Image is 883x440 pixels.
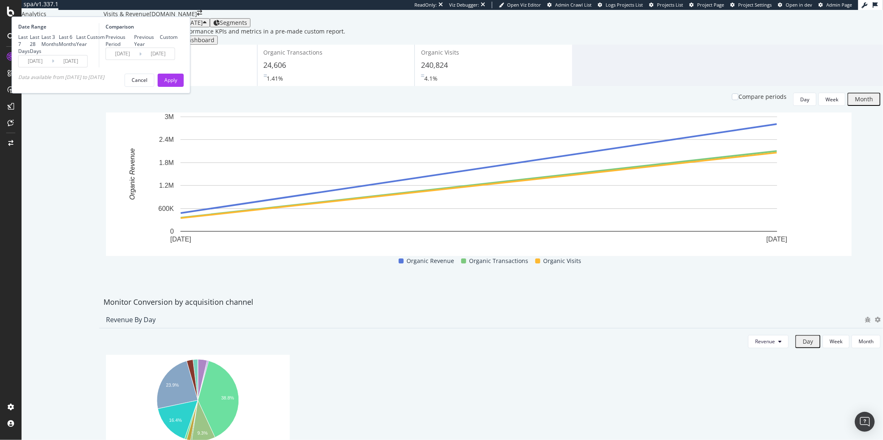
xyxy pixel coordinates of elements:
div: Custom [87,33,105,41]
a: Admin Page [818,2,852,8]
span: Data [18,74,31,81]
text: 0 [170,228,174,235]
span: 24,606 [264,60,286,70]
text: 16.4% [169,418,182,423]
div: Month [855,96,873,103]
text: 9.3% [197,430,208,435]
div: Apply [164,77,177,84]
span: Segments [220,19,247,26]
text: 600K [159,205,174,212]
span: Open Viz Editor [507,2,541,8]
div: available from [DATE] to [DATE] [18,74,104,81]
div: Analytics [22,10,103,18]
input: Start Date [19,55,52,67]
span: Logs Projects List [606,2,643,8]
text: Organic Revenue [129,148,136,200]
span: Revenue [755,338,775,345]
div: Viz Debugger: [449,2,479,8]
text: 1.8M [159,159,174,166]
span: Organic Transactions [469,256,529,266]
a: Projects List [649,2,683,8]
button: Cancel [125,74,154,87]
span: Projects List [657,2,683,8]
text: 23.9% [166,383,179,387]
div: Week [825,96,838,103]
div: Revenue by Day [106,316,156,324]
input: End Date [142,48,175,60]
a: Open in dev [778,2,812,8]
button: Week [818,93,845,106]
div: Week [830,338,842,345]
button: Segments [210,18,250,27]
div: Open Intercom Messenger [855,412,875,432]
text: 38.8% [221,395,234,400]
div: Compare periods [739,93,787,101]
span: Admin Page [826,2,852,8]
div: 4.1% [424,74,438,83]
button: Month [847,93,881,106]
img: Equal [421,74,424,77]
input: End Date [54,55,87,67]
span: Open in dev [786,2,812,8]
text: 1.2M [159,182,174,189]
div: info banner [103,27,883,45]
a: Admin Crawl List [547,2,592,8]
div: Last 7 Days [18,33,30,55]
div: Date Range [18,23,97,30]
button: Day [793,93,816,106]
div: arrow-right-arrow-left [197,10,202,16]
span: Organic Revenue [407,256,455,266]
div: Last Year [76,33,87,48]
div: Last 3 Months [41,33,59,48]
div: Day [803,338,813,345]
div: Custom [160,33,178,41]
button: Week [823,335,849,348]
div: Previous Period [106,33,135,48]
div: [DOMAIN_NAME] [149,10,197,18]
div: 1.41% [267,74,284,83]
text: [DATE] [170,236,191,243]
button: Month [852,335,881,348]
span: Organic Visits [544,256,582,266]
div: Day [800,96,809,103]
a: Project Page [689,2,724,8]
div: Previous Year [134,33,160,48]
div: ReadOnly: [414,2,437,8]
span: Organic Transactions [264,48,323,56]
input: Start Date [106,48,139,60]
img: Equal [264,74,267,77]
div: See your organic search performance KPIs and metrics in a pre-made custom report. [109,27,345,36]
a: Project Settings [730,2,772,8]
span: Project Settings [738,2,772,8]
svg: A chart. [106,112,852,256]
span: Project Page [697,2,724,8]
div: Month [859,338,873,345]
span: 240,824 [421,60,448,70]
div: Comparison [106,23,178,30]
button: Day [795,335,820,348]
text: 3M [165,113,174,120]
span: Admin Crawl List [555,2,592,8]
a: Logs Projects List [598,2,643,8]
div: Cancel [132,77,147,84]
text: 2.4M [159,136,174,143]
div: Last 6 Months [59,33,76,48]
div: Visits & Revenue [103,10,149,18]
span: Organic Visits [421,48,459,56]
button: Apply [158,74,184,87]
div: Last 28 Days [30,33,41,55]
a: Open Viz Editor [499,2,541,8]
text: [DATE] [766,236,787,243]
div: bug [865,317,871,323]
button: Revenue [748,335,789,348]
